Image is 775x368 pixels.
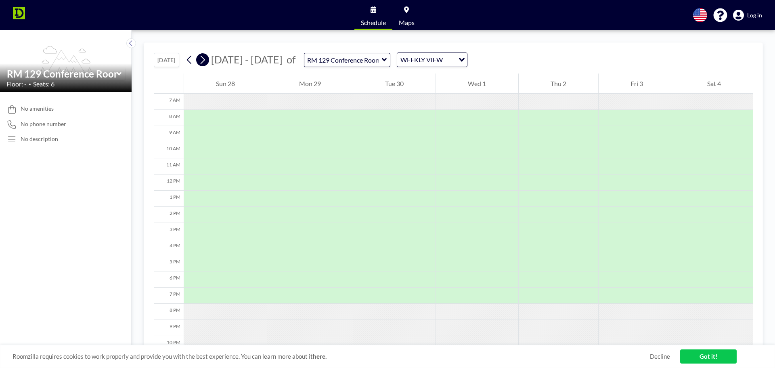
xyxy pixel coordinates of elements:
[154,53,179,67] button: [DATE]
[154,271,184,288] div: 6 PM
[399,19,415,26] span: Maps
[154,223,184,239] div: 3 PM
[154,336,184,352] div: 10 PM
[154,255,184,271] div: 5 PM
[154,320,184,336] div: 9 PM
[675,74,753,94] div: Sat 4
[154,191,184,207] div: 1 PM
[154,304,184,320] div: 8 PM
[21,120,66,128] span: No phone number
[13,353,650,360] span: Roomzilla requires cookies to work properly and provide you with the best experience. You can lea...
[154,207,184,223] div: 2 PM
[154,288,184,304] div: 7 PM
[361,19,386,26] span: Schedule
[154,158,184,175] div: 11 AM
[436,74,518,94] div: Wed 1
[7,68,117,80] input: RM 129 Conference Room
[154,110,184,126] div: 8 AM
[733,10,762,21] a: Log in
[353,74,436,94] div: Tue 30
[6,80,27,88] span: Floor: -
[154,142,184,158] div: 10 AM
[154,239,184,255] div: 4 PM
[680,349,737,364] a: Got it!
[519,74,598,94] div: Thu 2
[747,12,762,19] span: Log in
[304,53,382,67] input: RM 129 Conference Room
[287,53,295,66] span: of
[445,55,454,65] input: Search for option
[599,74,675,94] div: Fri 3
[33,80,54,88] span: Seats: 6
[184,74,267,94] div: Sun 28
[154,94,184,110] div: 7 AM
[29,82,31,87] span: •
[21,135,58,143] div: No description
[21,105,54,112] span: No amenities
[13,7,25,23] img: organization-logo
[267,74,353,94] div: Mon 29
[154,126,184,142] div: 9 AM
[650,353,670,360] a: Decline
[397,53,467,67] div: Search for option
[154,175,184,191] div: 12 PM
[399,55,444,65] span: WEEKLY VIEW
[211,53,283,65] span: [DATE] - [DATE]
[313,353,327,360] a: here.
